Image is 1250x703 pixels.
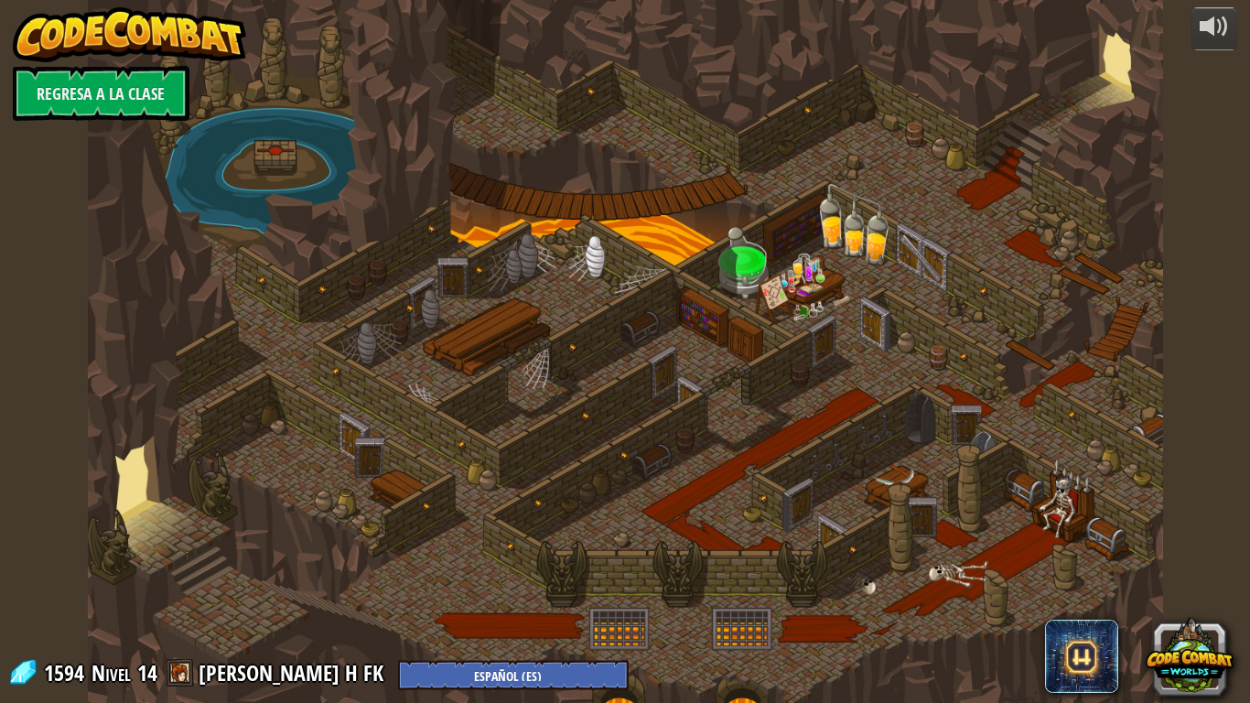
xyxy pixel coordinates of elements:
a: Regresa a la clase [13,66,189,121]
span: Nivel [92,658,131,688]
span: 14 [137,658,157,687]
span: 1594 [44,658,90,687]
img: CodeCombat - Learn how to code by playing a game [13,7,247,62]
a: [PERSON_NAME] H FK [199,658,389,687]
button: Ajustar volúmen [1191,7,1237,50]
